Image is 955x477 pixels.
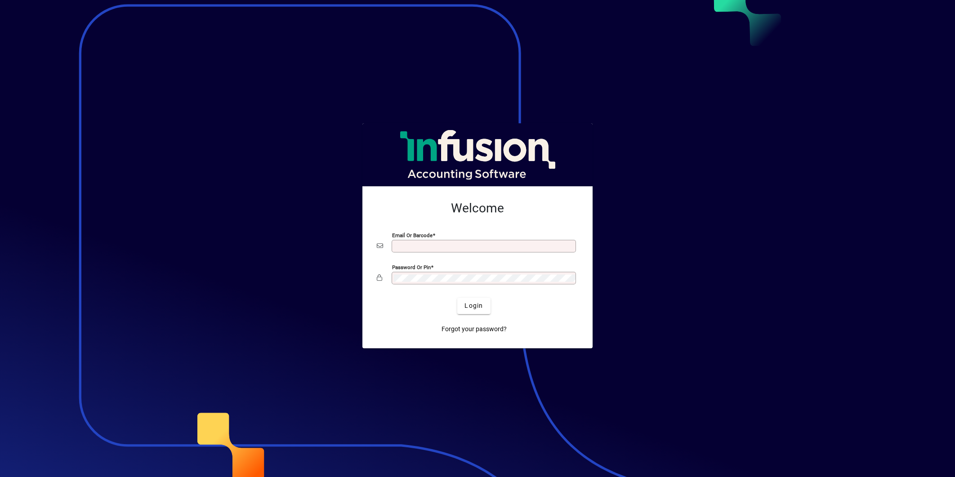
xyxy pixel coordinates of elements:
a: Forgot your password? [438,321,510,337]
button: Login [457,298,490,314]
span: Forgot your password? [442,324,507,334]
mat-label: Password or Pin [392,264,431,270]
h2: Welcome [377,201,578,216]
mat-label: Email or Barcode [392,232,433,238]
span: Login [464,301,483,310]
